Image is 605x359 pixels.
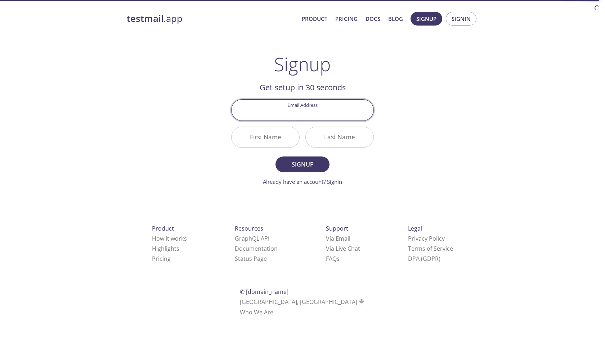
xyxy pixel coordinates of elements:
a: Via Live Chat [326,245,360,253]
a: Status Page [235,255,267,263]
a: GraphQL API [235,235,269,242]
span: Signup [416,14,436,23]
span: Signup [283,159,322,169]
a: Already have an account? Signin [263,178,342,185]
h2: Get setup in 30 seconds [231,81,374,94]
span: [GEOGRAPHIC_DATA], [GEOGRAPHIC_DATA] [240,298,366,306]
a: testmail.app [127,13,296,25]
span: © [DOMAIN_NAME] [240,288,288,296]
a: Docs [366,14,380,23]
a: Documentation [235,245,278,253]
a: FAQ [326,255,340,263]
a: Highlights [152,245,179,253]
a: Via Email [326,235,350,242]
a: How it works [152,235,187,242]
a: Pricing [335,14,358,23]
a: Terms of Service [408,245,453,253]
span: Legal [408,224,422,232]
span: Support [326,224,348,232]
a: Blog [388,14,403,23]
span: Product [152,224,174,232]
a: Product [302,14,327,23]
button: Signup [275,156,330,172]
span: Signin [452,14,471,23]
a: DPA (GDPR) [408,255,440,263]
strong: testmail [127,12,163,25]
button: Signup [411,12,442,26]
button: Signin [446,12,476,26]
a: Pricing [152,255,171,263]
span: s [337,255,340,263]
span: Resources [235,224,263,232]
a: Privacy Policy [408,235,445,242]
h1: Signup [274,53,331,75]
a: Who We Are [240,308,273,316]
